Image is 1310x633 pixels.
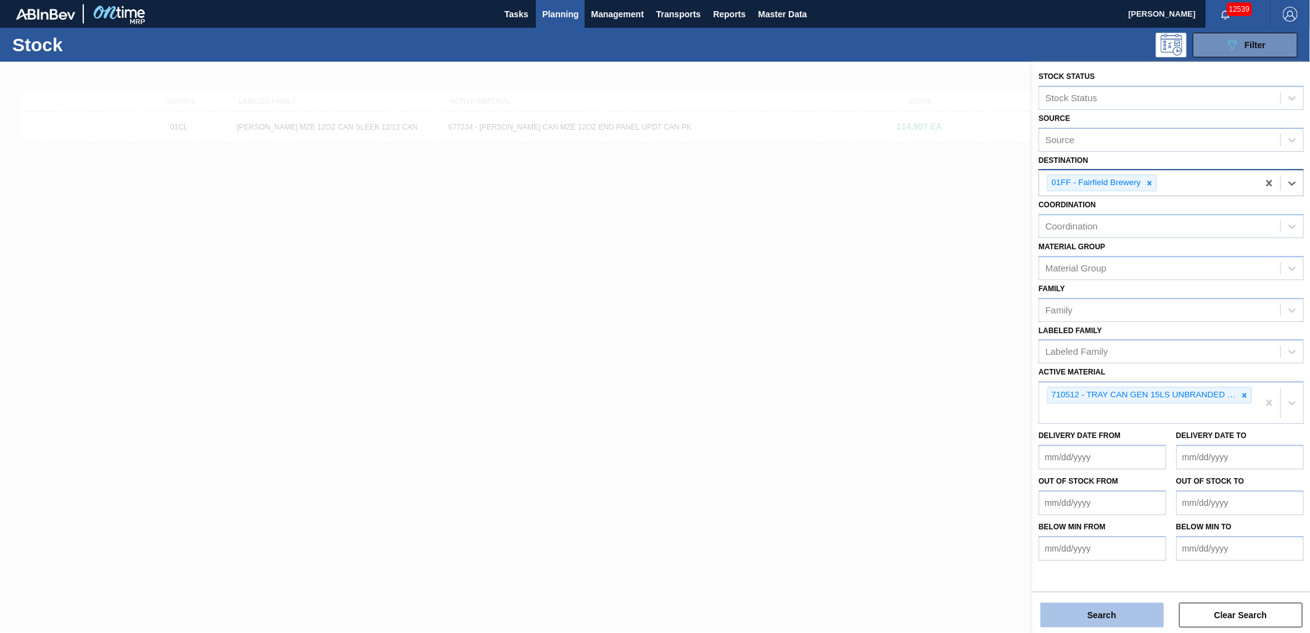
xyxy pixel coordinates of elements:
span: Reports [713,7,746,22]
div: Material Group [1045,263,1106,273]
div: 710512 - TRAY CAN GEN 15LS UNBRANDED 25OZ GEN COR [1048,387,1238,403]
span: 12539 [1227,2,1252,16]
input: mm/dd/yyyy [1039,490,1166,515]
label: Delivery Date to [1176,431,1246,440]
img: TNhmsLtSVTkK8tSr43FrP2fwEKptu5GPRR3wAAAABJRU5ErkJggg== [16,9,75,20]
div: Programming: no user selected [1156,33,1187,57]
label: Family [1039,284,1065,293]
label: Material Group [1039,242,1105,251]
label: Labeled Family [1039,326,1102,335]
label: Coordination [1039,201,1096,209]
div: Labeled Family [1045,347,1108,357]
span: Master Data [758,7,807,22]
input: mm/dd/yyyy [1039,445,1166,470]
div: Source [1045,134,1075,145]
button: Notifications [1206,6,1245,23]
input: mm/dd/yyyy [1176,490,1304,515]
label: Below Min to [1176,523,1232,531]
span: Transports [656,7,701,22]
label: Out of Stock from [1039,477,1118,486]
label: Stock Status [1039,72,1095,81]
label: Below Min from [1039,523,1106,531]
div: Coordination [1045,221,1098,232]
button: Filter [1193,33,1298,57]
label: Active Material [1039,368,1105,376]
input: mm/dd/yyyy [1176,536,1304,561]
input: mm/dd/yyyy [1176,445,1304,470]
span: Planning [542,7,579,22]
label: Out of Stock to [1176,477,1244,486]
img: Logout [1283,7,1298,22]
input: mm/dd/yyyy [1039,536,1166,561]
span: Management [591,7,644,22]
div: 01FF - Fairfield Brewery [1048,175,1143,191]
label: Source [1039,114,1070,123]
div: Stock Status [1045,93,1097,103]
span: Tasks [503,7,530,22]
h1: Stock [12,38,200,52]
label: Delivery Date from [1039,431,1121,440]
div: Family [1045,305,1073,315]
span: Filter [1245,40,1266,50]
label: Destination [1039,156,1088,165]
